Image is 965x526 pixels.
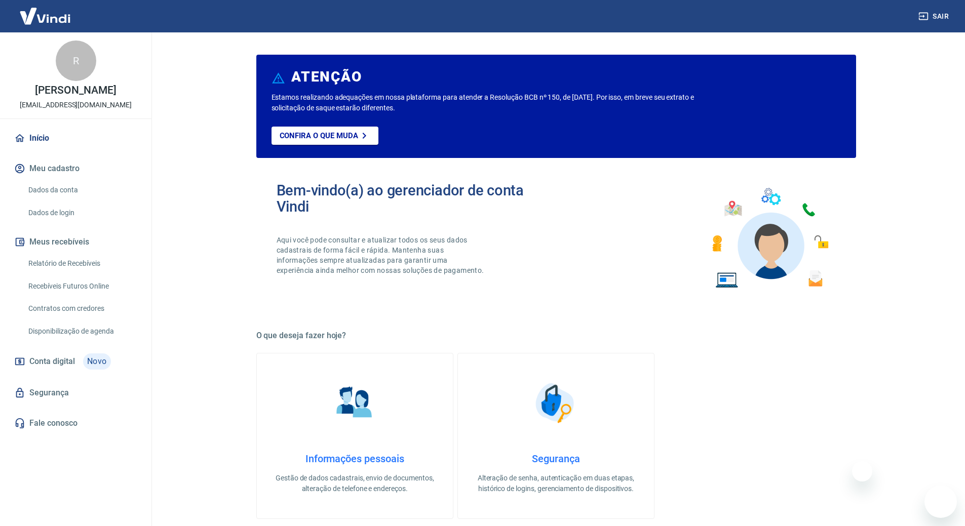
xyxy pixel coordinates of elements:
a: Segurança [12,382,139,404]
button: Meu cadastro [12,157,139,180]
img: Vindi [12,1,78,31]
h6: ATENÇÃO [291,72,362,82]
span: Novo [83,353,111,370]
h4: Informações pessoais [273,453,437,465]
h4: Segurança [474,453,638,465]
div: R [56,41,96,81]
img: Imagem de um avatar masculino com diversos icones exemplificando as funcionalidades do gerenciado... [703,182,836,294]
a: Dados de login [24,203,139,223]
h5: O que deseja fazer hoje? [256,331,856,341]
img: Segurança [530,378,581,428]
img: Informações pessoais [329,378,380,428]
a: Disponibilização de agenda [24,321,139,342]
p: [EMAIL_ADDRESS][DOMAIN_NAME] [20,100,132,110]
a: SegurançaSegurançaAlteração de senha, autenticação em duas etapas, histórico de logins, gerenciam... [457,353,654,519]
iframe: Botão para abrir a janela de mensagens [924,485,957,518]
p: Gestão de dados cadastrais, envio de documentos, alteração de telefone e endereços. [273,473,437,494]
h2: Bem-vindo(a) ao gerenciador de conta Vindi [277,182,556,215]
p: [PERSON_NAME] [35,85,116,96]
a: Confira o que muda [272,127,378,145]
a: Fale conosco [12,412,139,434]
p: Confira o que muda [280,131,358,140]
a: Relatório de Recebíveis [24,253,139,274]
span: Conta digital [29,354,75,369]
a: Dados da conta [24,180,139,200]
a: Início [12,127,139,149]
a: Recebíveis Futuros Online [24,276,139,297]
button: Sair [916,7,953,26]
p: Aqui você pode consultar e atualizar todos os seus dados cadastrais de forma fácil e rápida. Mant... [277,235,486,275]
p: Estamos realizando adequações em nossa plataforma para atender a Resolução BCB nº 150, de [DATE].... [272,92,727,113]
a: Contratos com credores [24,298,139,319]
iframe: Fechar mensagem [852,461,872,481]
p: Alteração de senha, autenticação em duas etapas, histórico de logins, gerenciamento de dispositivos. [474,473,638,494]
a: Informações pessoaisInformações pessoaisGestão de dados cadastrais, envio de documentos, alteraçã... [256,353,453,519]
a: Conta digitalNovo [12,349,139,374]
button: Meus recebíveis [12,231,139,253]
